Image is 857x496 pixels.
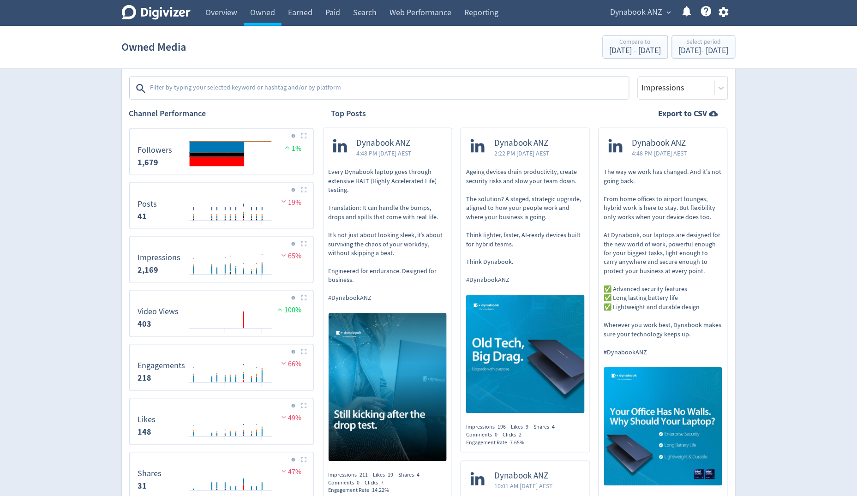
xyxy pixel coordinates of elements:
[133,186,309,225] svg: Posts 10
[138,265,159,276] strong: 2,169
[494,471,553,482] span: Dynabook ANZ
[301,295,307,301] img: Placeholder
[604,167,723,357] p: The way we work has changed. And it's not going back. From home offices to airport lounges, hybri...
[511,424,533,431] div: Likes
[466,424,511,431] div: Impressions
[138,361,186,371] dt: Engagements
[679,39,729,47] div: Select period
[129,108,314,120] h2: Channel Performance
[257,224,268,231] text: 28/07
[526,424,528,431] span: 9
[466,439,529,447] div: Engagement Rate
[494,482,553,491] span: 10:01 AM [DATE] AEST
[399,472,425,479] div: Shares
[329,167,447,303] p: Every Dynabook laptop goes through extensive HALT (Highly Accelerated Life) testing. Translation:...
[301,133,307,139] img: Placeholder
[301,241,307,247] img: Placeholder
[283,144,292,151] img: positive-performance.svg
[329,472,373,479] div: Impressions
[257,440,268,447] text: 28/07
[417,472,420,479] span: 4
[503,431,527,439] div: Clicks
[279,414,302,423] span: 49%
[220,440,231,447] text: 14/07
[329,487,395,495] div: Engagement Rate
[301,403,307,409] img: Placeholder
[301,457,307,463] img: Placeholder
[138,427,152,438] strong: 148
[603,36,668,59] button: Compare to[DATE] - [DATE]
[138,415,156,425] dt: Likes
[276,306,302,315] span: 100%
[519,431,521,439] span: 2
[133,294,309,333] svg: Video Views 0
[279,414,288,421] img: negative-performance.svg
[138,211,147,222] strong: 41
[279,198,302,207] span: 19%
[138,145,173,155] dt: Followers
[220,332,231,339] text: 14/07
[138,373,152,384] strong: 218
[466,167,585,285] p: Ageing devices drain productivity, create security risks and slow your team down. The solution? A...
[279,360,288,367] img: negative-performance.svg
[138,199,157,209] dt: Posts
[257,278,268,285] text: 28/07
[138,307,179,317] dt: Video Views
[133,132,309,171] svg: Followers 95
[138,253,181,263] dt: Impressions
[607,5,674,20] button: Dynabook ANZ
[279,468,302,477] span: 47%
[632,138,688,149] span: Dynabook ANZ
[279,360,302,369] span: 66%
[357,149,412,158] span: 4:48 PM [DATE] AEST
[533,424,560,431] div: Shares
[610,39,661,47] div: Compare to
[279,198,288,205] img: negative-performance.svg
[324,128,452,464] a: Dynabook ANZ4:48 PM [DATE] AESTEvery Dynabook laptop goes through extensive HALT (Highly Accelera...
[138,481,147,492] strong: 31
[599,128,728,489] a: Dynabook ANZ4:48 PM [DATE] AESTThe way we work has changed. And it's not going back. From home of...
[138,469,162,479] dt: Shares
[133,240,309,279] svg: Impressions 208
[220,224,231,231] text: 14/07
[279,252,288,259] img: negative-performance.svg
[301,187,307,193] img: Placeholder
[138,157,159,168] strong: 1,679
[331,108,366,120] h2: Top Posts
[283,144,302,153] span: 1%
[301,349,307,355] img: Placeholder
[373,472,399,479] div: Likes
[461,128,590,416] a: Dynabook ANZ2:22 PM [DATE] AESTAgeing devices drain productivity, create security risks and slow ...
[357,138,412,149] span: Dynabook ANZ
[388,472,394,479] span: 19
[632,149,688,158] span: 4:48 PM [DATE] AEST
[672,36,736,59] button: Select period[DATE]- [DATE]
[381,479,384,487] span: 7
[122,32,186,62] h1: Owned Media
[604,367,723,486] img: https://media.cf.digivizer.com/images/linkedin-62015011-urn:li:share:7350415761405857792-99b105d8...
[220,278,231,285] text: 14/07
[133,456,309,495] svg: Shares 2
[138,319,152,330] strong: 403
[611,5,663,20] span: Dynabook ANZ
[279,252,302,261] span: 65%
[329,479,365,487] div: Comments
[510,439,524,447] span: 7.65%
[466,295,585,414] img: https://media.cf.digivizer.com/images/linkedin-62015011-urn:li:share:7348567079937114112-feed7d4a...
[133,402,309,441] svg: Likes 3
[466,431,503,439] div: Comments
[365,479,389,487] div: Clicks
[257,386,268,393] text: 28/07
[329,313,447,461] img: https://media.cf.digivizer.com/images/linkedin-62015011-urn:li:share:7355489191838838784-058b7eef...
[372,487,390,494] span: 14.22%
[665,8,673,17] span: expand_more
[497,424,506,431] span: 196
[552,424,555,431] span: 4
[494,138,550,149] span: Dynabook ANZ
[133,348,309,387] svg: Engagements 5
[495,431,497,439] span: 0
[494,149,550,158] span: 2:22 PM [DATE] AEST
[679,47,729,55] div: [DATE] - [DATE]
[659,108,707,120] strong: Export to CSV
[360,472,368,479] span: 211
